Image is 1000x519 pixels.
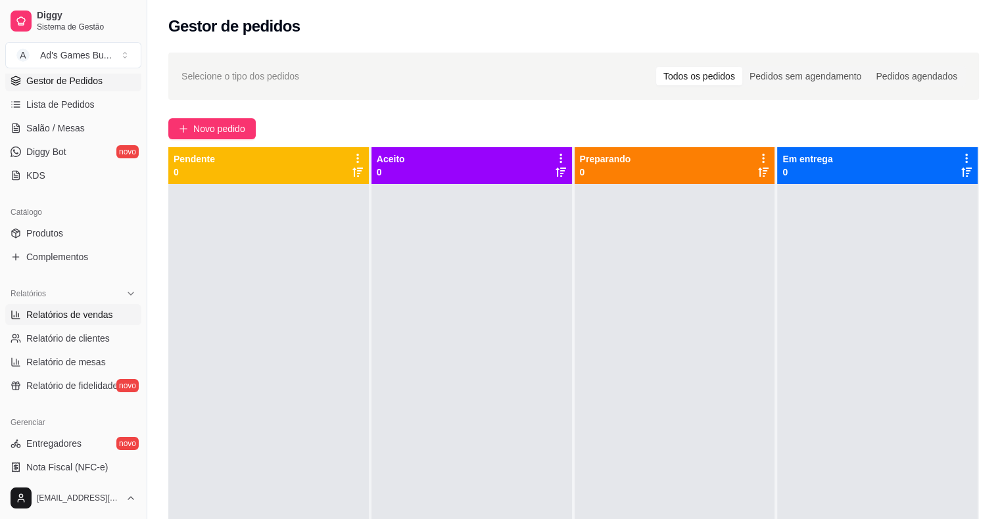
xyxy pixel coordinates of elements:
[26,355,106,369] span: Relatório de mesas
[26,250,88,263] span: Complementos
[168,16,300,37] h2: Gestor de pedidos
[5,94,141,115] a: Lista de Pedidos
[5,351,141,372] a: Relatório de mesas
[5,118,141,139] a: Salão / Mesas
[5,223,141,244] a: Produtos
[26,379,118,392] span: Relatório de fidelidade
[174,166,215,179] p: 0
[179,124,188,133] span: plus
[377,166,405,179] p: 0
[40,49,112,62] div: Ad's Games Bu ...
[580,152,631,166] p: Preparando
[26,98,95,111] span: Lista de Pedidos
[37,10,136,22] span: Diggy
[5,328,141,349] a: Relatório de clientes
[782,166,832,179] p: 0
[5,42,141,68] button: Select a team
[5,433,141,454] a: Entregadoresnovo
[5,246,141,267] a: Complementos
[5,141,141,162] a: Diggy Botnovo
[26,145,66,158] span: Diggy Bot
[656,67,742,85] div: Todos os pedidos
[580,166,631,179] p: 0
[37,493,120,503] span: [EMAIL_ADDRESS][DOMAIN_NAME]
[11,288,46,299] span: Relatórios
[5,375,141,396] a: Relatório de fidelidadenovo
[193,122,245,136] span: Novo pedido
[869,67,964,85] div: Pedidos agendados
[377,152,405,166] p: Aceito
[168,118,256,139] button: Novo pedido
[26,437,82,450] span: Entregadores
[5,70,141,91] a: Gestor de Pedidos
[5,482,141,514] button: [EMAIL_ADDRESS][DOMAIN_NAME]
[181,69,299,83] span: Selecione o tipo dos pedidos
[26,461,108,474] span: Nota Fiscal (NFC-e)
[26,122,85,135] span: Salão / Mesas
[26,74,103,87] span: Gestor de Pedidos
[5,165,141,186] a: KDS
[5,457,141,478] a: Nota Fiscal (NFC-e)
[742,67,869,85] div: Pedidos sem agendamento
[26,169,45,182] span: KDS
[5,202,141,223] div: Catálogo
[5,5,141,37] a: DiggySistema de Gestão
[26,308,113,321] span: Relatórios de vendas
[174,152,215,166] p: Pendente
[782,152,832,166] p: Em entrega
[37,22,136,32] span: Sistema de Gestão
[26,332,110,345] span: Relatório de clientes
[26,227,63,240] span: Produtos
[5,412,141,433] div: Gerenciar
[5,304,141,325] a: Relatórios de vendas
[16,49,30,62] span: A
